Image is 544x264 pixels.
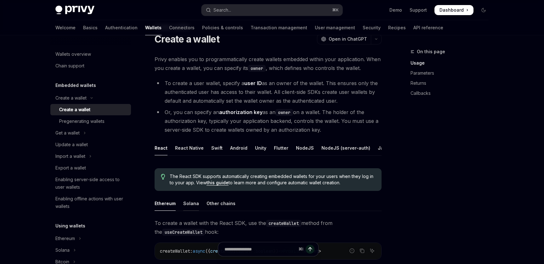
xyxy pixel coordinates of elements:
[389,7,402,13] a: Demo
[59,106,90,113] div: Create a wallet
[161,174,165,180] svg: Tip
[55,82,96,89] h5: Embedded wallets
[155,79,382,105] li: To create a user wallet, specify a as an owner of the wallet. This ensures only the authenticated...
[306,245,314,254] button: Send message
[55,152,85,160] div: Import a wallet
[50,92,131,104] button: Toggle Create a wallet section
[55,129,80,137] div: Get a wallet
[55,164,86,172] div: Export a wallet
[219,109,263,115] strong: authorization key
[207,180,229,186] a: this guide
[155,33,219,45] h1: Create a wallet
[55,141,88,148] div: Update a wallet
[410,7,427,13] a: Support
[155,55,382,72] span: Privy enables you to programmatically create wallets embedded within your application. When you c...
[55,246,70,254] div: Solana
[170,173,375,186] span: The React SDK supports automatically creating embedded wallets for your users when they log in to...
[155,108,382,134] li: Or, you can specify an as an on a wallet. The holder of the authorization key, typically your app...
[411,58,494,68] a: Usage
[155,219,382,236] span: To create a wallet with the React SDK, use the method from the hook:
[363,20,381,35] a: Security
[145,20,161,35] a: Wallets
[162,229,205,236] code: useCreateWallet
[329,36,367,42] span: Open in ChatGPT
[251,20,307,35] a: Transaction management
[50,104,131,115] a: Create a wallet
[175,141,204,155] div: React Native
[411,68,494,78] a: Parameters
[274,141,288,155] div: Flutter
[332,8,339,13] span: ⌘ K
[244,80,262,86] strong: user ID
[50,127,131,139] button: Toggle Get a wallet section
[411,88,494,98] a: Callbacks
[321,141,370,155] div: NodeJS (server-auth)
[202,20,243,35] a: Policies & controls
[55,94,87,102] div: Create a wallet
[50,193,131,212] a: Enabling offline actions with user wallets
[211,141,223,155] div: Swift
[55,195,127,210] div: Enabling offline actions with user wallets
[230,141,247,155] div: Android
[50,49,131,60] a: Wallets overview
[439,7,464,13] span: Dashboard
[59,118,105,125] div: Pregenerating wallets
[155,196,176,211] div: Ethereum
[434,5,473,15] a: Dashboard
[155,141,167,155] div: React
[255,141,266,155] div: Unity
[378,141,389,155] div: Java
[55,6,94,14] img: dark logo
[55,235,75,242] div: Ethereum
[50,116,131,127] a: Pregenerating wallets
[105,20,138,35] a: Authentication
[55,176,127,191] div: Enabling server-side access to user wallets
[50,174,131,193] a: Enabling server-side access to user wallets
[55,50,91,58] div: Wallets overview
[55,62,84,70] div: Chain support
[50,233,131,244] button: Toggle Ethereum section
[201,4,343,16] button: Open search
[479,5,489,15] button: Toggle dark mode
[411,78,494,88] a: Returns
[50,60,131,72] a: Chain support
[183,196,199,211] div: Solana
[55,222,85,230] h5: Using wallets
[296,141,314,155] div: NodeJS
[50,244,131,256] button: Toggle Solana section
[417,48,445,55] span: On this page
[169,20,195,35] a: Connectors
[248,65,266,72] code: owner
[213,6,231,14] div: Search...
[50,139,131,150] a: Update a wallet
[315,20,355,35] a: User management
[83,20,98,35] a: Basics
[224,242,296,256] input: Ask a question...
[275,109,293,116] code: owner
[266,220,301,227] code: createWallet
[207,196,235,211] div: Other chains
[50,162,131,174] a: Export a wallet
[413,20,443,35] a: API reference
[388,20,406,35] a: Recipes
[55,20,76,35] a: Welcome
[50,151,131,162] button: Toggle Import a wallet section
[317,34,371,44] button: Open in ChatGPT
